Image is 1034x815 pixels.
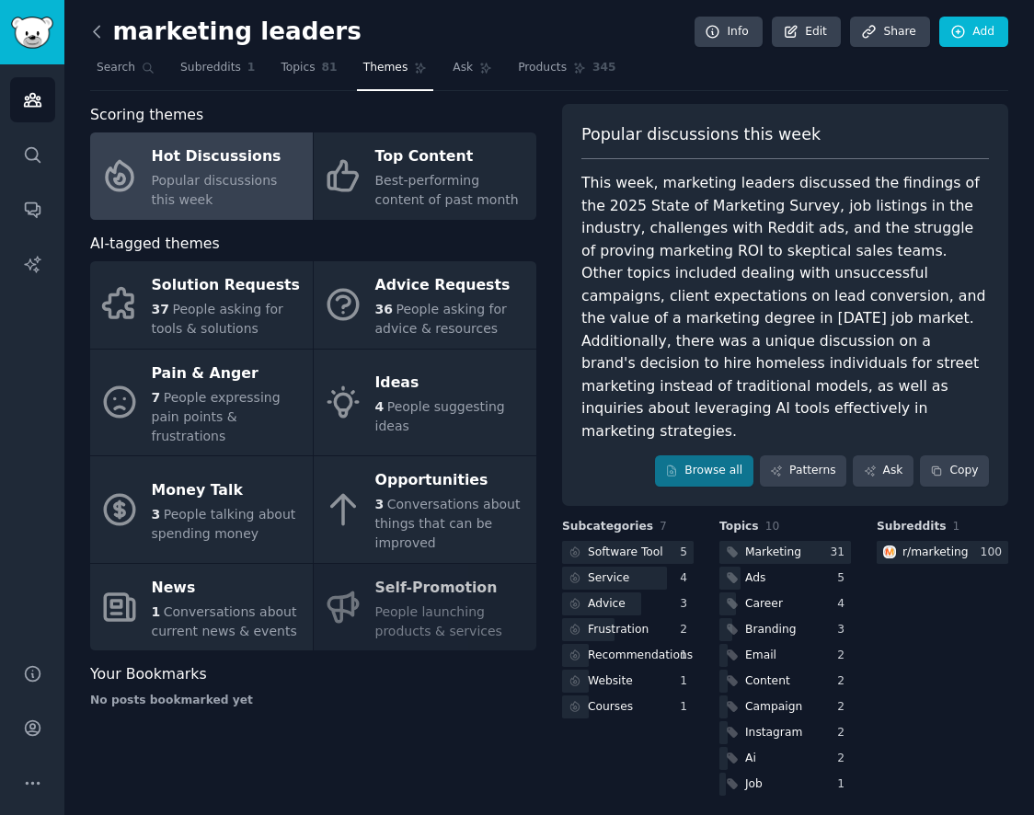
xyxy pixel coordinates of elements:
[562,519,653,535] span: Subcategories
[719,747,851,770] a: Ai2
[719,618,851,641] a: Branding3
[588,699,633,716] div: Courses
[981,545,1008,561] div: 100
[90,53,161,91] a: Search
[680,648,694,664] div: 1
[745,725,802,741] div: Instagram
[939,17,1008,48] a: Add
[745,699,802,716] div: Campaign
[883,545,896,558] img: marketing
[562,670,694,693] a: Website1
[680,570,694,587] div: 4
[314,456,536,563] a: Opportunities3Conversations about things that can be improved
[680,699,694,716] div: 1
[719,519,759,535] span: Topics
[314,350,536,456] a: Ideas4People suggesting ideas
[719,567,851,590] a: Ads5
[511,53,622,91] a: Products345
[719,644,851,667] a: Email2
[152,271,304,301] div: Solution Requests
[375,302,507,336] span: People asking for advice & resources
[152,302,169,316] span: 37
[562,541,694,564] a: Software Tool5
[562,618,694,641] a: Frustration2
[90,104,203,127] span: Scoring themes
[745,673,790,690] div: Content
[719,592,851,615] a: Career4
[174,53,261,91] a: Subreddits1
[588,596,626,613] div: Advice
[180,60,241,76] span: Subreddits
[90,132,313,220] a: Hot DiscussionsPopular discussions this week
[877,541,1008,564] a: marketingr/marketing100
[581,172,989,442] div: This week, marketing leaders discussed the findings of the 2025 State of Marketing Survey, job li...
[660,520,667,533] span: 7
[375,466,527,496] div: Opportunities
[152,173,278,207] span: Popular discussions this week
[853,455,913,487] a: Ask
[920,455,989,487] button: Copy
[90,693,536,709] div: No posts bookmarked yet
[247,60,256,76] span: 1
[588,648,693,664] div: Recommendations
[518,60,567,76] span: Products
[719,670,851,693] a: Content2
[588,673,633,690] div: Website
[90,261,313,349] a: Solution Requests37People asking for tools & solutions
[90,456,313,563] a: Money Talk3People talking about spending money
[152,143,304,172] div: Hot Discussions
[581,123,821,146] span: Popular discussions this week
[375,369,527,398] div: Ideas
[719,721,851,744] a: Instagram2
[375,143,527,172] div: Top Content
[90,17,362,47] h2: marketing leaders
[90,233,220,256] span: AI-tagged themes
[152,359,304,388] div: Pain & Anger
[655,455,753,487] a: Browse all
[760,455,846,487] a: Patterns
[680,596,694,613] div: 3
[562,644,694,667] a: Recommendations1
[11,17,53,49] img: GummySearch logo
[830,545,851,561] div: 31
[680,622,694,638] div: 2
[152,390,281,443] span: People expressing pain points & frustrations
[680,673,694,690] div: 1
[152,476,304,505] div: Money Talk
[363,60,408,76] span: Themes
[562,695,694,718] a: Courses1
[837,673,851,690] div: 2
[588,545,663,561] div: Software Tool
[152,573,304,603] div: News
[274,53,343,91] a: Topics81
[680,545,694,561] div: 5
[562,592,694,615] a: Advice3
[745,570,765,587] div: Ads
[745,596,783,613] div: Career
[745,622,796,638] div: Branding
[152,604,297,638] span: Conversations about current news & events
[592,60,616,76] span: 345
[719,541,851,564] a: Marketing31
[314,261,536,349] a: Advice Requests36People asking for advice & resources
[375,497,385,511] span: 3
[281,60,315,76] span: Topics
[953,520,960,533] span: 1
[314,132,536,220] a: Top ContentBest-performing content of past month
[375,399,505,433] span: People suggesting ideas
[90,564,313,651] a: News1Conversations about current news & events
[152,302,283,336] span: People asking for tools & solutions
[765,520,780,533] span: 10
[97,60,135,76] span: Search
[745,648,776,664] div: Email
[837,648,851,664] div: 2
[375,271,527,301] div: Advice Requests
[837,596,851,613] div: 4
[837,776,851,793] div: 1
[837,622,851,638] div: 3
[772,17,841,48] a: Edit
[719,695,851,718] a: Campaign2
[877,519,947,535] span: Subreddits
[837,570,851,587] div: 5
[357,53,434,91] a: Themes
